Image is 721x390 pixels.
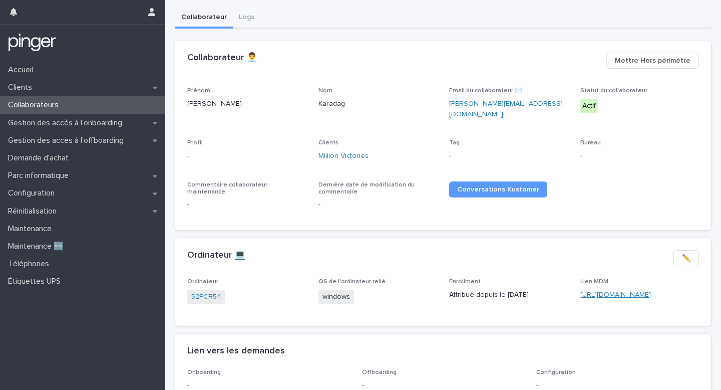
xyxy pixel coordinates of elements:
span: Offboarding [362,369,397,375]
p: Gestion des accès à l’offboarding [4,136,132,145]
span: windows [318,290,354,304]
span: Conversations Kustomer [457,186,539,193]
p: - [187,200,306,210]
h2: Lien vers les demandes [187,346,285,357]
img: mTgBEunGTSyRkCgitkcU [8,33,57,53]
p: Téléphones [4,259,57,269]
a: 52PCR54 [191,292,221,302]
p: [PERSON_NAME] [187,99,306,109]
span: Mettre Hors périmètre [615,56,690,66]
button: Collaborateur [175,8,233,29]
span: Email du collaborateur ✉️ [449,88,522,94]
p: - [318,200,438,210]
p: Étiquettes UPS [4,277,69,286]
span: Commentaire collaborateur maintenance [187,182,267,195]
span: Lien MDM [580,279,608,285]
span: Dernière date de modification du commentaire [318,182,415,195]
span: ✏️ [682,253,690,263]
a: [URL][DOMAIN_NAME] [580,291,651,298]
p: Karadag [318,99,438,109]
span: OS de l'ordinateur relié [318,279,386,285]
button: Mettre Hors périmètre [606,53,699,69]
p: Accueil [4,65,41,75]
span: Statut du collaborateur [580,88,647,94]
h2: Collaborateur 👨‍💼 [187,53,257,64]
p: Attribué depuis le [DATE] [449,290,568,300]
a: [PERSON_NAME][EMAIL_ADDRESS][DOMAIN_NAME] [449,100,563,118]
p: Clients [4,83,40,92]
button: ✏️ [673,250,699,266]
span: Onboarding [187,369,221,375]
a: Conversations Kustomer [449,181,547,198]
p: Gestion des accès à l’onboarding [4,118,130,128]
p: - [580,151,699,161]
span: Enrollment [449,279,481,285]
p: Collaborateurs [4,100,67,110]
span: Tag [449,140,460,146]
p: Réinitialisation [4,207,65,216]
p: Maintenance [4,224,60,234]
div: Actif [580,99,598,113]
p: Parc informatique [4,171,77,180]
span: Profil [187,140,203,146]
span: Bureau [580,140,601,146]
h2: Ordinateur 💻 [187,250,245,261]
p: Configuration [4,188,63,198]
span: Prénom [187,88,210,94]
span: Configuration [536,369,576,375]
p: Demande d'achat [4,153,77,163]
p: - [187,151,306,161]
span: Clients [318,140,338,146]
span: Nom [318,88,332,94]
span: Ordinateur [187,279,218,285]
p: - [449,151,568,161]
p: Maintenance 🆕 [4,242,72,251]
button: Logs [233,8,260,29]
a: Million Victories [318,151,369,161]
